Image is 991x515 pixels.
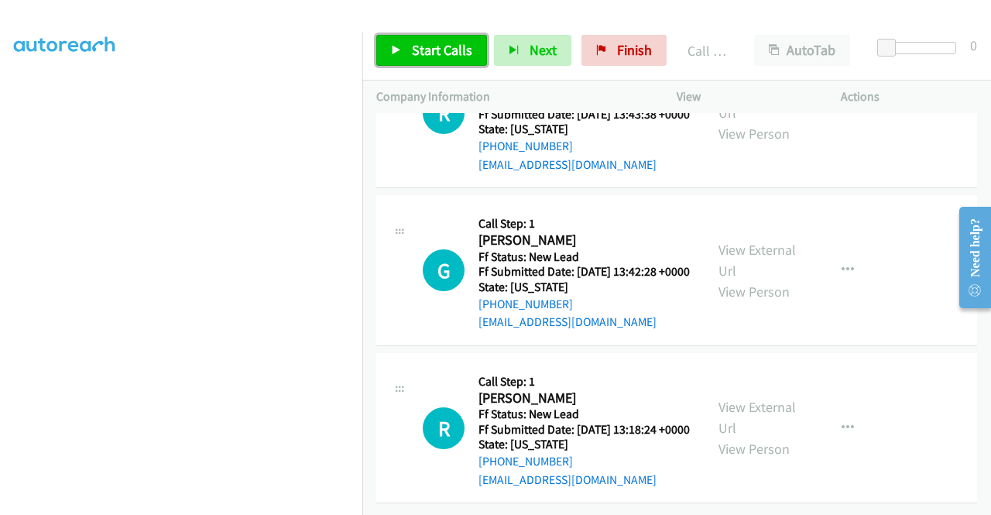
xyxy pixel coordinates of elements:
[754,35,850,66] button: AutoTab
[581,35,667,66] a: Finish
[478,437,690,452] h5: State: [US_STATE]
[478,122,690,137] h5: State: [US_STATE]
[478,374,690,390] h5: Call Step: 1
[688,40,726,61] p: Call Completed
[423,92,465,134] h1: R
[478,249,690,265] h5: Ff Status: New Lead
[478,422,690,438] h5: Ff Submitted Date: [DATE] 13:18:24 +0000
[478,264,690,280] h5: Ff Submitted Date: [DATE] 13:42:28 +0000
[718,125,790,142] a: View Person
[478,454,573,469] a: [PHONE_NUMBER]
[478,216,690,232] h5: Call Step: 1
[412,41,472,59] span: Start Calls
[423,249,465,291] h1: G
[530,41,557,59] span: Next
[478,314,657,329] a: [EMAIL_ADDRESS][DOMAIN_NAME]
[718,283,790,300] a: View Person
[478,407,690,422] h5: Ff Status: New Lead
[478,157,657,172] a: [EMAIL_ADDRESS][DOMAIN_NAME]
[970,35,977,56] div: 0
[718,398,796,437] a: View External Url
[478,232,690,249] h2: [PERSON_NAME]
[376,35,487,66] a: Start Calls
[478,107,690,122] h5: Ff Submitted Date: [DATE] 13:43:38 +0000
[677,88,813,106] p: View
[423,92,465,134] div: The call is yet to be attempted
[478,139,573,153] a: [PHONE_NUMBER]
[947,196,991,319] iframe: Resource Center
[478,280,690,295] h5: State: [US_STATE]
[494,35,571,66] button: Next
[718,440,790,458] a: View Person
[478,472,657,487] a: [EMAIL_ADDRESS][DOMAIN_NAME]
[885,42,956,54] div: Delay between calls (in seconds)
[478,297,573,311] a: [PHONE_NUMBER]
[718,241,796,280] a: View External Url
[841,88,977,106] p: Actions
[617,41,652,59] span: Finish
[423,407,465,449] h1: R
[478,390,690,407] h2: [PERSON_NAME]
[423,407,465,449] div: The call is yet to be attempted
[376,88,649,106] p: Company Information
